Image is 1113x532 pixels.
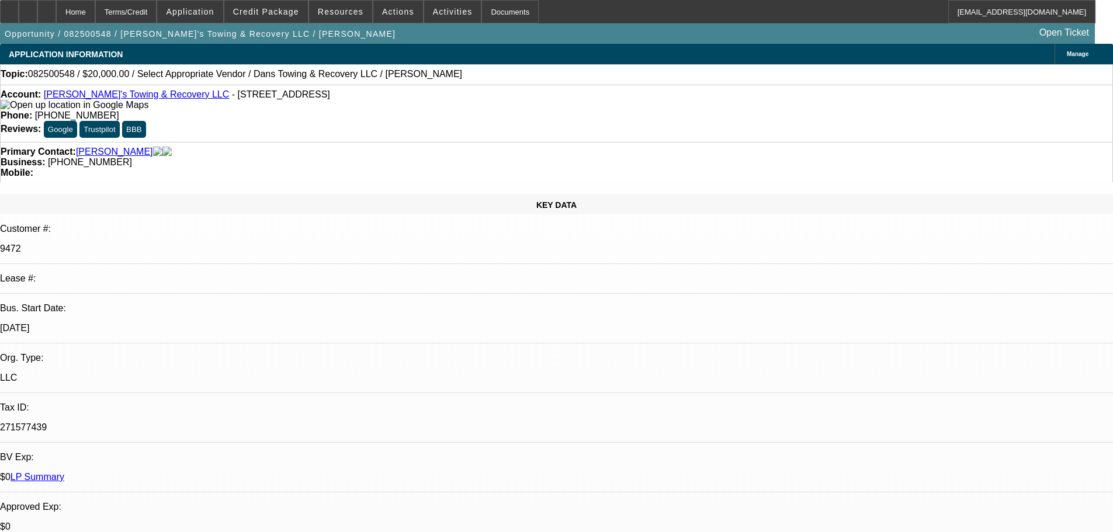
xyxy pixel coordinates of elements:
[1035,23,1094,43] a: Open Ticket
[76,147,153,157] a: [PERSON_NAME]
[382,7,414,16] span: Actions
[44,121,77,138] button: Google
[233,7,299,16] span: Credit Package
[162,147,172,157] img: linkedin-icon.png
[1,89,41,99] strong: Account:
[1,124,41,134] strong: Reviews:
[157,1,223,23] button: Application
[1,100,148,110] a: View Google Maps
[79,121,119,138] button: Trustpilot
[153,147,162,157] img: facebook-icon.png
[1067,51,1088,57] span: Manage
[44,89,230,99] a: [PERSON_NAME]'s Towing & Recovery LLC
[318,7,363,16] span: Resources
[224,1,308,23] button: Credit Package
[1,157,45,167] strong: Business:
[1,168,33,178] strong: Mobile:
[536,200,577,210] span: KEY DATA
[1,110,32,120] strong: Phone:
[433,7,473,16] span: Activities
[309,1,372,23] button: Resources
[9,50,123,59] span: APPLICATION INFORMATION
[1,69,28,79] strong: Topic:
[424,1,481,23] button: Activities
[1,100,148,110] img: Open up location in Google Maps
[373,1,423,23] button: Actions
[28,69,462,79] span: 082500548 / $20,000.00 / Select Appropriate Vendor / Dans Towing & Recovery LLC / [PERSON_NAME]
[1,147,76,157] strong: Primary Contact:
[122,121,146,138] button: BBB
[11,472,64,482] a: LP Summary
[35,110,119,120] span: [PHONE_NUMBER]
[232,89,330,99] span: - [STREET_ADDRESS]
[48,157,132,167] span: [PHONE_NUMBER]
[166,7,214,16] span: Application
[5,29,396,39] span: Opportunity / 082500548 / [PERSON_NAME]'s Towing & Recovery LLC / [PERSON_NAME]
